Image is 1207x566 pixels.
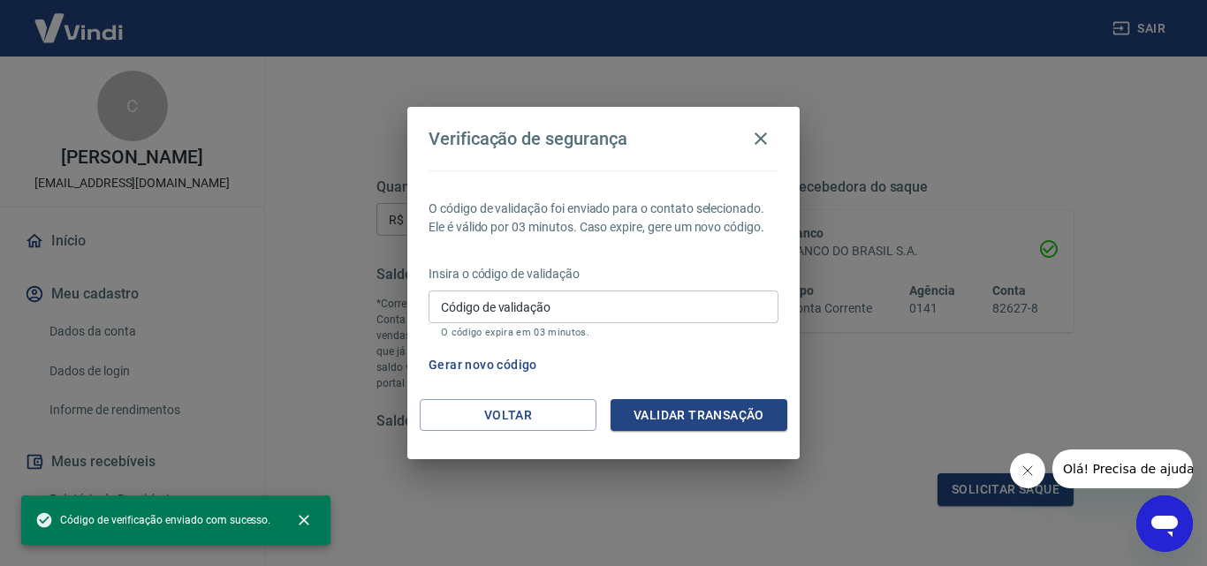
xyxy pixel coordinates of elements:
[35,511,270,529] span: Código de verificação enviado com sucesso.
[420,399,596,432] button: Voltar
[611,399,787,432] button: Validar transação
[285,501,323,540] button: close
[429,128,627,149] h4: Verificação de segurança
[1136,495,1193,552] iframe: Botão para abrir a janela de mensagens
[1010,453,1045,488] iframe: Fechar mensagem
[421,349,544,381] button: Gerar novo código
[441,327,766,338] p: O código expira em 03 minutos.
[11,12,148,26] span: Olá! Precisa de ajuda?
[1052,449,1193,488] iframe: Mensagem da empresa
[429,265,778,283] p: Insira o código de validação
[429,200,778,237] p: O código de validação foi enviado para o contato selecionado. Ele é válido por 03 minutos. Caso e...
